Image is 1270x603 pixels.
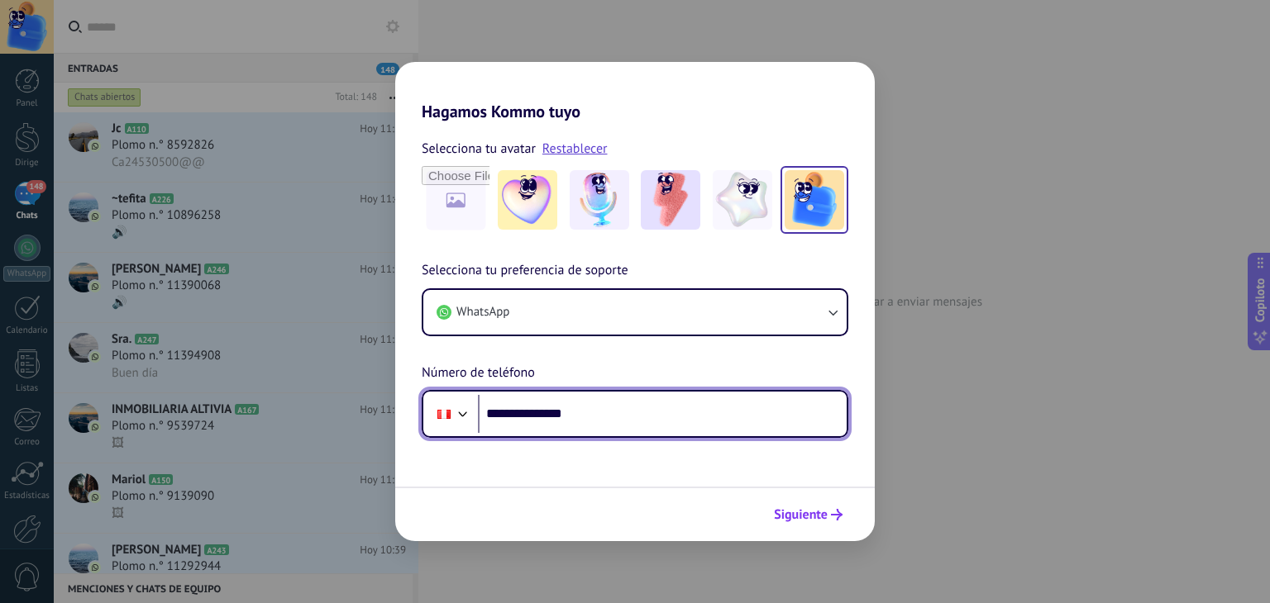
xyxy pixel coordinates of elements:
[498,170,557,230] img: -1.jpeg
[641,170,700,230] img: -3.jpeg
[422,364,535,381] font: Número de teléfono
[422,140,536,157] font: Selecciona tu avatar
[766,501,850,529] button: Siguiente
[785,170,844,230] img: -5.jpeg
[713,170,772,230] img: -4.jpeg
[423,290,847,335] button: WhatsApp
[422,262,628,278] font: Selecciona tu preferencia de soporte
[456,304,509,320] font: WhatsApp
[422,101,580,122] font: Hagamos Kommo tuyo
[542,140,608,157] a: Restablecer
[774,506,828,523] font: Siguiente
[570,170,629,230] img: -2.jpeg
[428,396,460,431] div: Perú: + 51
